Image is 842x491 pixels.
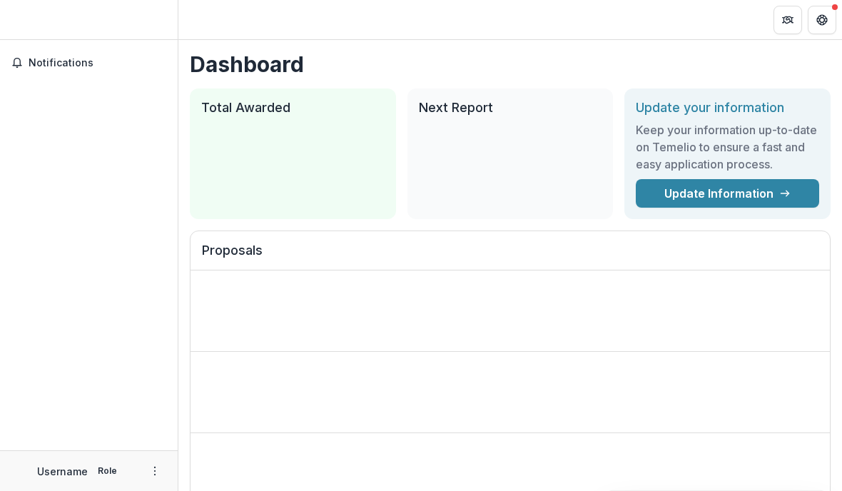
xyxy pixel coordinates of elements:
h2: Update your information [636,100,819,116]
button: Partners [773,6,802,34]
a: Update Information [636,179,819,208]
button: Notifications [6,51,172,74]
h2: Proposals [202,243,818,270]
h2: Next Report [419,100,602,116]
button: More [146,462,163,480]
p: Role [93,465,121,477]
h3: Keep your information up-to-date on Temelio to ensure a fast and easy application process. [636,121,819,173]
p: Username [37,464,88,479]
button: Get Help [808,6,836,34]
h1: Dashboard [190,51,831,77]
span: Notifications [29,57,166,69]
h2: Total Awarded [201,100,385,116]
